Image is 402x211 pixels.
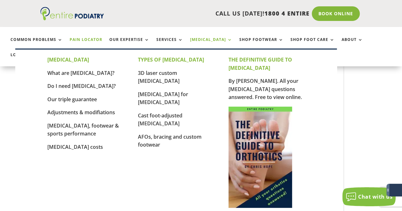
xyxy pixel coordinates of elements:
a: Pain Locator [70,37,102,51]
a: Entire Podiatry [40,15,104,22]
a: By [PERSON_NAME]. All your [MEDICAL_DATA] questions answered. Free to view online. [228,77,302,101]
a: Locations [10,53,42,66]
a: 3D laser custom [MEDICAL_DATA] [138,69,180,85]
strong: [MEDICAL_DATA] [47,56,89,63]
a: Do I need [MEDICAL_DATA]? [47,82,116,89]
a: Adjustments & modifiations [47,109,115,116]
a: [MEDICAL_DATA] [190,37,232,51]
a: Services [156,37,183,51]
img: Cover for The Definitive Guide to Orthotics by Chris Hope of Entire Podiatry [228,107,292,208]
a: Cast foot-adjusted [MEDICAL_DATA] [138,112,182,127]
strong: TYPES OF [MEDICAL_DATA] [138,56,204,63]
strong: THE DEFINITIVE GUIDE TO [MEDICAL_DATA] [228,56,292,71]
a: [MEDICAL_DATA] for [MEDICAL_DATA] [138,91,188,106]
a: Shop Footwear [239,37,283,51]
button: Chat with us [342,187,396,206]
a: What are [MEDICAL_DATA]? [47,69,114,76]
a: Our triple guarantee [47,96,97,103]
a: [MEDICAL_DATA] costs [47,143,103,150]
span: Chat with us [358,193,392,200]
a: AFOs, bracing and custom footwear [138,133,201,148]
a: Shop Foot Care [290,37,335,51]
p: CALL US [DATE]! [112,10,310,18]
a: [MEDICAL_DATA], footwear & sports performance [47,122,119,137]
span: 1800 4 ENTIRE [264,10,310,17]
a: Book Online [312,6,360,21]
a: Our Expertise [109,37,149,51]
a: Common Problems [10,37,63,51]
a: About [342,37,363,51]
img: logo (1) [40,7,104,20]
